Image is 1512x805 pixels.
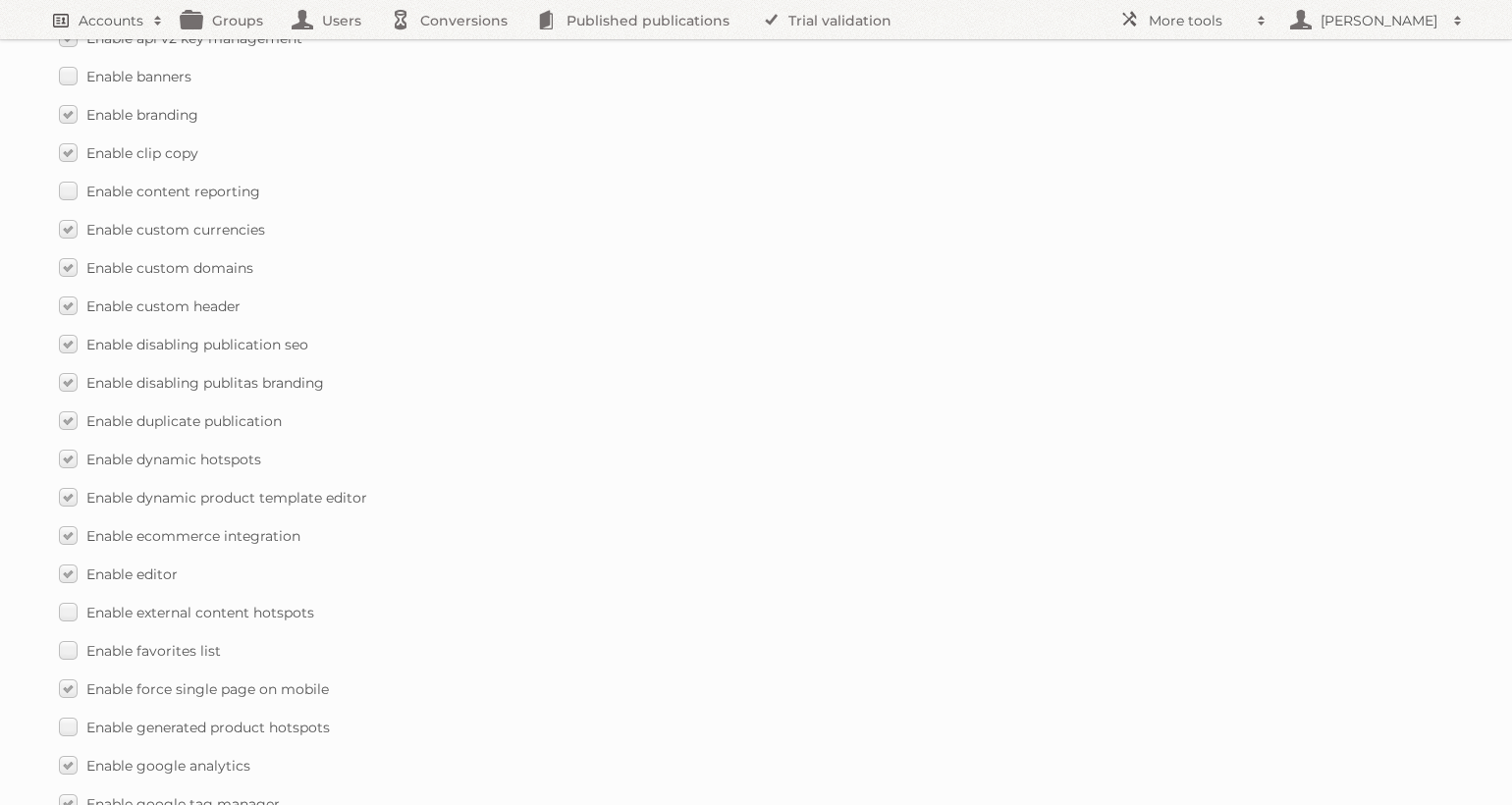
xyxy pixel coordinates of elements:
[86,757,250,775] span: Enable google analytics
[86,527,300,545] span: Enable ecommerce integration
[86,259,253,277] span: Enable custom domains
[86,451,261,468] span: Enable dynamic hotspots
[86,106,198,124] span: Enable branding
[1149,11,1247,30] h2: More tools
[86,336,308,353] span: Enable disabling publication seo
[86,719,330,736] span: Enable generated product hotspots
[86,144,198,162] span: Enable clip copy
[86,412,282,430] span: Enable duplicate publication
[86,297,241,315] span: Enable custom header
[86,565,178,583] span: Enable editor
[86,489,367,507] span: Enable dynamic product template editor
[86,374,324,392] span: Enable disabling publitas branding
[86,221,265,239] span: Enable custom currencies
[79,11,143,30] h2: Accounts
[86,183,260,200] span: Enable content reporting
[86,680,329,698] span: Enable force single page on mobile
[86,604,314,621] span: Enable external content hotspots
[1316,11,1443,30] h2: [PERSON_NAME]
[86,642,221,660] span: Enable favorites list
[86,68,191,85] span: Enable banners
